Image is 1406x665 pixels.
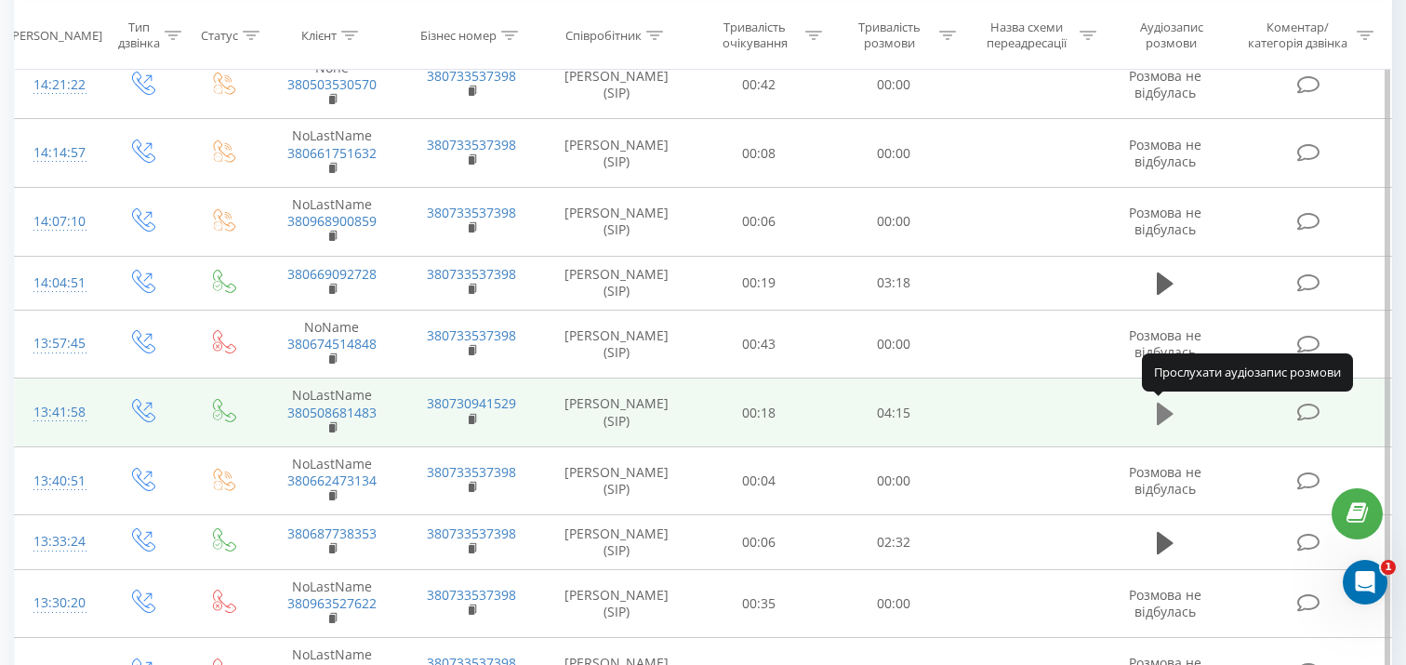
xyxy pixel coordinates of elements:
[287,75,377,93] a: 380503530570
[541,256,692,310] td: [PERSON_NAME] (SIP)
[692,310,827,379] td: 00:43
[827,119,962,188] td: 00:00
[301,27,337,43] div: Клієнт
[1129,326,1201,361] span: Розмова не відбулась
[541,119,692,188] td: [PERSON_NAME] (SIP)
[262,50,402,119] td: None
[692,515,827,569] td: 00:06
[541,446,692,515] td: [PERSON_NAME] (SIP)
[427,67,516,85] a: 380733537398
[287,335,377,352] a: 380674514848
[843,20,935,51] div: Тривалість розмови
[977,20,1074,51] div: Назва схеми переадресації
[427,394,516,412] a: 380730941529
[827,446,962,515] td: 00:00
[1129,67,1201,101] span: Розмова не відбулась
[692,50,827,119] td: 00:42
[262,310,402,379] td: NoName
[827,569,962,638] td: 00:00
[287,265,377,283] a: 380669092728
[541,569,692,638] td: [PERSON_NAME] (SIP)
[709,20,801,51] div: Тривалість очікування
[33,463,82,499] div: 13:40:51
[692,569,827,638] td: 00:35
[427,586,516,604] a: 380733537398
[420,27,497,43] div: Бізнес номер
[33,585,82,621] div: 13:30:20
[427,265,516,283] a: 380733537398
[1381,560,1396,575] span: 1
[1129,586,1201,620] span: Розмова не відбулась
[33,67,82,103] div: 14:21:22
[827,256,962,310] td: 03:18
[33,204,82,240] div: 14:07:10
[541,379,692,447] td: [PERSON_NAME] (SIP)
[692,119,827,188] td: 00:08
[287,144,377,162] a: 380661751632
[8,27,102,43] div: [PERSON_NAME]
[427,136,516,153] a: 380733537398
[287,472,377,489] a: 380662473134
[262,119,402,188] td: NoLastName
[287,525,377,542] a: 380687738353
[33,135,82,171] div: 14:14:57
[692,446,827,515] td: 00:04
[827,188,962,257] td: 00:00
[117,20,161,51] div: Тип дзвінка
[541,188,692,257] td: [PERSON_NAME] (SIP)
[1129,136,1201,170] span: Розмова не відбулась
[262,446,402,515] td: NoLastName
[827,379,962,447] td: 04:15
[427,525,516,542] a: 380733537398
[541,515,692,569] td: [PERSON_NAME] (SIP)
[827,515,962,569] td: 02:32
[1118,20,1226,51] div: Аудіозапис розмови
[287,212,377,230] a: 380968900859
[33,326,82,362] div: 13:57:45
[827,310,962,379] td: 00:00
[541,310,692,379] td: [PERSON_NAME] (SIP)
[541,50,692,119] td: [PERSON_NAME] (SIP)
[427,204,516,221] a: 380733537398
[427,463,516,481] a: 380733537398
[427,326,516,344] a: 380733537398
[1343,560,1387,605] iframe: Intercom live chat
[287,404,377,421] a: 380508681483
[1129,204,1201,238] span: Розмова не відбулась
[201,27,238,43] div: Статус
[287,594,377,612] a: 380963527622
[692,256,827,310] td: 00:19
[692,379,827,447] td: 00:18
[827,50,962,119] td: 00:00
[33,394,82,431] div: 13:41:58
[1129,463,1201,498] span: Розмова не відбулась
[33,524,82,560] div: 13:33:24
[692,188,827,257] td: 00:06
[565,27,642,43] div: Співробітник
[33,265,82,301] div: 14:04:51
[262,379,402,447] td: NoLastName
[1142,353,1353,391] div: Прослухати аудіозапис розмови
[262,188,402,257] td: NoLastName
[262,569,402,638] td: NoLastName
[1243,20,1352,51] div: Коментар/категорія дзвінка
